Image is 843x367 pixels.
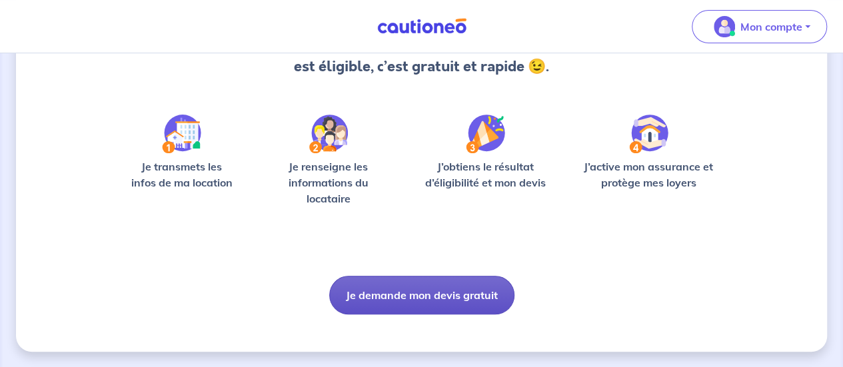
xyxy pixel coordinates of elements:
img: illu_account_valid_menu.svg [714,16,735,37]
button: Je demande mon devis gratuit [329,276,514,314]
p: J’active mon assurance et protège mes loyers [576,159,720,190]
p: Je transmets les infos de ma location [123,159,241,190]
img: /static/c0a346edaed446bb123850d2d04ad552/Step-2.svg [309,115,348,153]
button: illu_account_valid_menu.svgMon compte [692,10,827,43]
img: /static/f3e743aab9439237c3e2196e4328bba9/Step-3.svg [466,115,505,153]
img: /static/90a569abe86eec82015bcaae536bd8e6/Step-1.svg [162,115,201,153]
p: Je renseigne les informations du locataire [262,159,395,206]
p: Mon compte [740,19,802,35]
p: J’obtiens le résultat d’éligibilité et mon devis [416,159,555,190]
img: Cautioneo [372,18,472,35]
img: /static/bfff1cf634d835d9112899e6a3df1a5d/Step-4.svg [629,115,668,153]
p: Vérifions ensemble si le dossier de votre locataire est éligible, c’est gratuit et rapide 😉. [247,35,596,77]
